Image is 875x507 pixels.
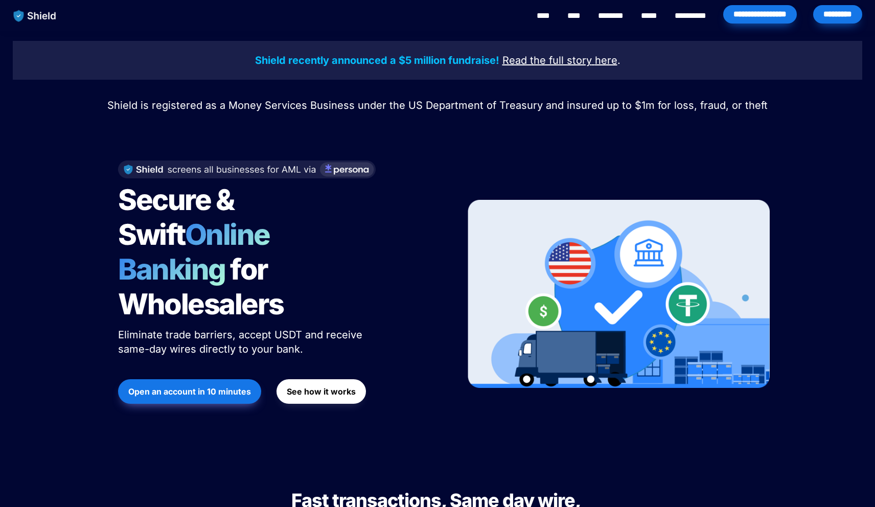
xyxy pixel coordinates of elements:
[255,54,499,66] strong: Shield recently announced a $5 million fundraise!
[118,217,280,287] span: Online Banking
[595,54,617,66] u: here
[277,379,366,404] button: See how it works
[118,329,365,355] span: Eliminate trade barriers, accept USDT and receive same-day wires directly to your bank.
[118,374,261,409] a: Open an account in 10 minutes
[118,182,239,252] span: Secure & Swift
[595,56,617,66] a: here
[107,99,768,111] span: Shield is registered as a Money Services Business under the US Department of Treasury and insured...
[128,386,251,397] strong: Open an account in 10 minutes
[118,252,284,321] span: for Wholesalers
[617,54,620,66] span: .
[502,56,592,66] a: Read the full story
[287,386,356,397] strong: See how it works
[118,379,261,404] button: Open an account in 10 minutes
[277,374,366,409] a: See how it works
[9,5,61,27] img: website logo
[502,54,592,66] u: Read the full story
